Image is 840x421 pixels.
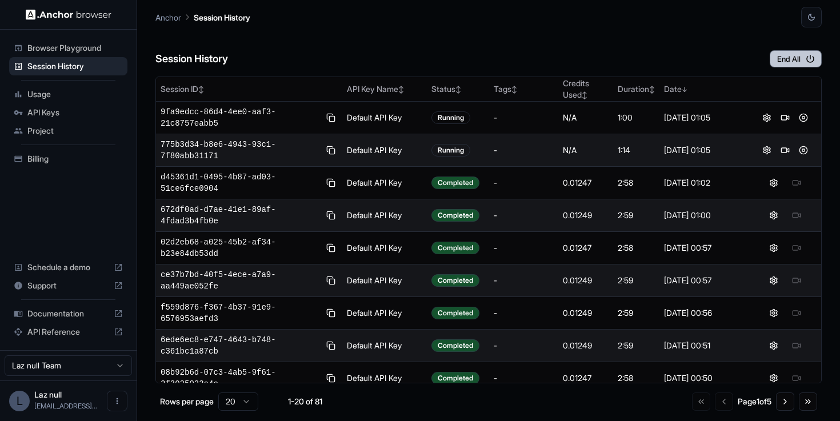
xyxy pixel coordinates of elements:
button: Open menu [107,391,127,411]
div: Duration [618,83,655,95]
span: Session History [27,61,123,72]
td: Default API Key [342,199,427,232]
div: 0.01247 [563,177,609,189]
div: Session History [9,57,127,75]
div: 1-20 of 81 [277,396,334,407]
div: Page 1 of 5 [738,396,771,407]
div: N/A [563,145,609,156]
span: Browser Playground [27,42,123,54]
span: Documentation [27,308,109,319]
div: Billing [9,150,127,168]
div: [DATE] 00:51 [664,340,744,351]
div: - [494,145,554,156]
button: End All [770,50,822,67]
div: API Key Name [347,83,422,95]
span: ↕ [455,85,461,94]
div: 2:58 [618,242,655,254]
p: Anchor [155,11,181,23]
span: 08b92b6d-07c3-4ab5-9f61-2f3025023e4c [161,367,320,390]
span: ↕ [511,85,517,94]
td: Default API Key [342,362,427,395]
div: Completed [431,339,479,352]
td: Default API Key [342,134,427,167]
div: 1:00 [618,112,655,123]
span: 02d2eb68-a025-45b2-af34-b23e84db53dd [161,236,320,259]
div: 2:59 [618,275,655,286]
span: 6ede6ec8-e747-4643-b748-c361bc1a87cb [161,334,320,357]
div: 0.01247 [563,242,609,254]
div: API Reference [9,323,127,341]
div: 0.01249 [563,307,609,319]
div: [DATE] 00:57 [664,242,744,254]
div: [DATE] 00:57 [664,275,744,286]
div: - [494,372,554,384]
span: Schedule a demo [27,262,109,273]
div: Browser Playground [9,39,127,57]
div: 0.01249 [563,210,609,221]
span: Support [27,280,109,291]
div: N/A [563,112,609,123]
span: ↕ [198,85,204,94]
div: Status [431,83,485,95]
span: dimazkid@gmail.com [34,402,97,410]
div: - [494,210,554,221]
div: 2:59 [618,340,655,351]
div: Completed [431,242,479,254]
div: 2:59 [618,307,655,319]
td: Default API Key [342,297,427,330]
div: [DATE] 01:02 [664,177,744,189]
div: API Keys [9,103,127,122]
td: Default API Key [342,167,427,199]
div: Completed [431,209,479,222]
p: Rows per page [160,396,214,407]
span: 9fa9edcc-86d4-4ee0-aaf3-21c8757eabb5 [161,106,320,129]
div: - [494,275,554,286]
div: [DATE] 01:05 [664,112,744,123]
img: Anchor Logo [26,9,111,20]
div: [DATE] 00:56 [664,307,744,319]
span: ↕ [582,91,587,99]
span: d45361d1-0495-4b87-ad03-51ce6fce0904 [161,171,320,194]
span: API Reference [27,326,109,338]
div: Completed [431,274,479,287]
span: 672df0ad-d7ae-41e1-89af-4fdad3b4fb0e [161,204,320,227]
div: L [9,391,30,411]
div: 0.01249 [563,275,609,286]
div: Completed [431,372,479,384]
div: 2:58 [618,177,655,189]
td: Default API Key [342,232,427,264]
div: 0.01249 [563,340,609,351]
td: Default API Key [342,102,427,134]
span: Billing [27,153,123,165]
div: - [494,177,554,189]
span: Laz null [34,390,62,399]
div: Project [9,122,127,140]
div: 2:58 [618,372,655,384]
span: Project [27,125,123,137]
div: Tags [494,83,554,95]
div: - [494,307,554,319]
div: Running [431,111,470,124]
span: f559d876-f367-4b37-91e9-6576953aefd3 [161,302,320,324]
div: Completed [431,177,479,189]
div: [DATE] 00:50 [664,372,744,384]
div: [DATE] 01:00 [664,210,744,221]
div: 1:14 [618,145,655,156]
div: 0.01247 [563,372,609,384]
h6: Session History [155,51,228,67]
div: Support [9,276,127,295]
div: Schedule a demo [9,258,127,276]
div: - [494,112,554,123]
div: Credits Used [563,78,609,101]
div: [DATE] 01:05 [664,145,744,156]
span: ↓ [682,85,687,94]
div: Session ID [161,83,338,95]
div: Usage [9,85,127,103]
div: Date [664,83,744,95]
td: Default API Key [342,330,427,362]
span: ce37b7bd-40f5-4ece-a7a9-aa449ae052fe [161,269,320,292]
div: 2:59 [618,210,655,221]
span: ↕ [398,85,404,94]
span: 775b3d34-b8e6-4943-93c1-7f80abb31171 [161,139,320,162]
div: - [494,242,554,254]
